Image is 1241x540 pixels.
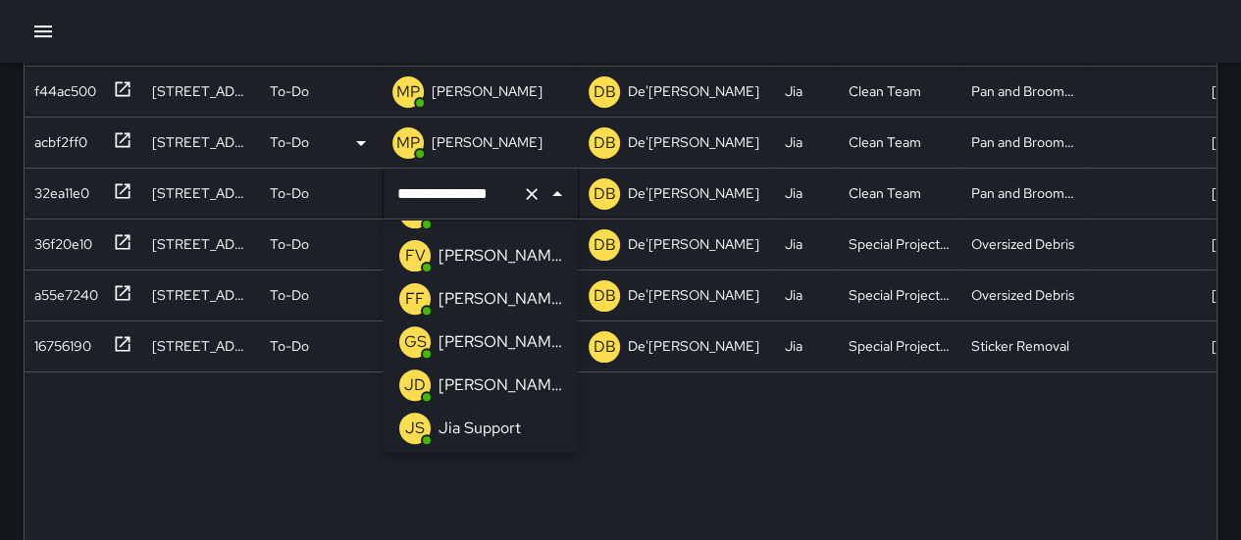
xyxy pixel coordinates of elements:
div: 16756190 [26,328,91,356]
div: acbf2ff0 [26,124,87,152]
p: To-Do [270,336,309,356]
div: Clean Team [849,81,921,101]
p: GS [403,330,426,354]
p: To-Do [270,234,309,254]
p: De'[PERSON_NAME] [628,132,759,152]
div: 32ea11e0 [26,175,89,203]
div: 350 California Street [152,183,250,203]
p: To-Do [270,132,309,152]
p: [PERSON_NAME] [439,244,562,268]
div: Jia [785,336,802,356]
p: MP [396,80,420,104]
p: [PERSON_NAME] [439,373,562,397]
div: f44ac500 [26,74,96,101]
div: Pan and Broom Block Faces [971,132,1074,152]
p: De'[PERSON_NAME] [628,183,759,203]
p: DB [594,233,616,257]
div: Special Projects Team [849,285,952,305]
p: De'[PERSON_NAME] [628,285,759,305]
p: [PERSON_NAME] [439,287,562,311]
p: FV [404,244,425,268]
div: a55e7240 [26,277,98,305]
p: DB [594,80,616,104]
p: DB [594,284,616,308]
div: Jia [785,285,802,305]
p: DB [594,131,616,155]
div: Special Projects Team [849,336,952,356]
p: [PERSON_NAME] [432,81,543,101]
div: Jia [785,132,802,152]
p: De'[PERSON_NAME] [628,234,759,254]
p: De'[PERSON_NAME] [628,81,759,101]
div: Oversized Debris [971,285,1074,305]
p: To-Do [270,81,309,101]
p: DB [594,182,616,206]
div: 22 Battery Street [152,336,250,356]
div: Oversized Debris [971,234,1074,254]
p: Jia Support [439,417,521,440]
p: DB [594,335,616,359]
p: De'[PERSON_NAME] [628,336,759,356]
p: MP [396,131,420,155]
p: To-Do [270,285,309,305]
div: 83 Mission Street [152,81,250,101]
p: To-Do [270,183,309,203]
p: FF [405,287,425,311]
p: JS [405,417,425,440]
button: Clear [518,180,545,208]
p: [PERSON_NAME] [439,330,562,354]
div: 220 Sansome Street [152,285,250,305]
div: Special Projects Team [849,234,952,254]
div: Pan and Broom Block Faces [971,183,1074,203]
div: Jia [785,81,802,101]
div: Clean Team [849,132,921,152]
div: Jia [785,183,802,203]
p: EP [405,201,425,224]
div: Pan and Broom Block Faces [971,81,1074,101]
div: Jia [785,234,802,254]
div: 36f20e10 [26,226,92,254]
p: JD [404,373,426,397]
div: 11 Spear Street [152,132,250,152]
p: [PERSON_NAME] [432,132,543,152]
div: 39 Sutter Street [152,234,250,254]
div: Sticker Removal [971,336,1069,356]
div: Clean Team [849,183,921,203]
button: Close [543,180,571,208]
p: Eldrianna Persons [439,201,562,224]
